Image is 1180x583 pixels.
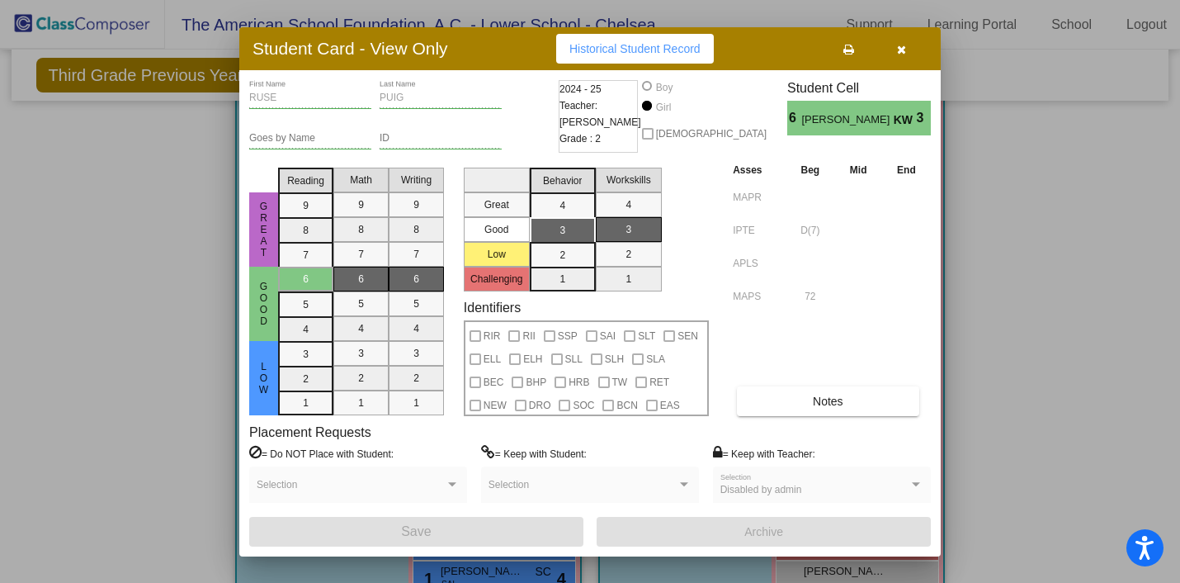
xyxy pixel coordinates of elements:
[656,124,767,144] span: [DEMOGRAPHIC_DATA]
[526,372,546,392] span: BHP
[733,251,781,276] input: assessment
[720,484,802,495] span: Disabled by admin
[744,525,783,538] span: Archive
[612,372,628,392] span: TW
[597,517,931,547] button: Archive
[834,161,882,179] th: Mid
[464,300,521,315] label: Identifiers
[249,517,583,547] button: Save
[660,396,680,415] span: EAS
[484,372,504,392] span: BEC
[737,386,918,416] button: Notes
[729,161,786,179] th: Asses
[733,185,781,210] input: assessment
[257,201,271,258] span: Great
[813,395,843,408] span: Notes
[569,42,701,55] span: Historical Student Record
[882,161,931,179] th: End
[638,326,655,346] span: SLT
[484,396,507,415] span: NEW
[616,396,637,415] span: BCN
[573,396,594,415] span: SOC
[529,396,551,415] span: DRO
[559,81,602,97] span: 2024 - 25
[556,34,714,64] button: Historical Student Record
[569,372,589,392] span: HRB
[253,38,448,59] h3: Student Card - View Only
[600,326,616,346] span: SAI
[257,361,271,396] span: Low
[787,108,801,128] span: 6
[786,161,834,179] th: Beg
[655,100,672,115] div: Girl
[646,349,665,369] span: SLA
[523,349,542,369] span: ELH
[484,349,501,369] span: ELL
[249,424,371,440] label: Placement Requests
[558,326,578,346] span: SSP
[787,80,931,96] h3: Student Cell
[655,80,673,95] div: Boy
[401,524,431,538] span: Save
[801,111,893,129] span: [PERSON_NAME]
[917,108,931,128] span: 3
[249,445,394,462] label: = Do NOT Place with Student:
[257,281,271,327] span: Good
[559,97,641,130] span: Teacher: [PERSON_NAME]
[559,130,601,147] span: Grade : 2
[713,445,815,462] label: = Keep with Teacher:
[481,445,587,462] label: = Keep with Student:
[894,111,917,129] span: KW
[522,326,535,346] span: RII
[484,326,501,346] span: RIR
[733,284,781,309] input: assessment
[565,349,583,369] span: SLL
[605,349,624,369] span: SLH
[249,133,371,145] input: goes by name
[649,372,669,392] span: RET
[733,218,781,243] input: assessment
[677,326,698,346] span: SEN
